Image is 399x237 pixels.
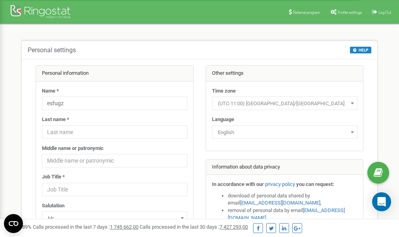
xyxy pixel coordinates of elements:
[42,183,187,196] input: Job Title
[350,47,371,53] button: HELP
[110,224,138,230] u: 1 745 662,00
[378,10,391,15] span: Log Out
[215,127,355,138] span: English
[219,224,248,230] u: 7 427 293,00
[296,181,334,187] strong: you can request:
[265,181,295,187] a: privacy policy
[42,145,104,152] label: Middle name or patronymic
[42,116,69,123] label: Last name *
[212,116,234,123] label: Language
[42,87,59,95] label: Name *
[215,98,355,109] span: (UTC-11:00) Pacific/Midway
[228,192,357,207] li: download of personal data shared by email ,
[206,159,363,175] div: Information about data privacy
[212,97,357,110] span: (UTC-11:00) Pacific/Midway
[42,202,64,210] label: Salutation
[45,213,185,224] span: Mr.
[28,47,76,54] h5: Personal settings
[33,224,138,230] span: Calls processed in the last 7 days :
[372,192,391,211] div: Open Intercom Messenger
[206,66,363,82] div: Other settings
[212,181,264,187] strong: In accordance with our
[212,125,357,139] span: English
[42,211,187,225] span: Mr.
[36,66,193,82] div: Personal information
[212,87,236,95] label: Time zone
[293,10,320,15] span: Referral program
[42,125,187,139] input: Last name
[4,214,23,233] button: Open CMP widget
[228,207,357,222] li: removal of personal data by email ,
[42,173,65,181] label: Job Title *
[240,200,320,206] a: [EMAIL_ADDRESS][DOMAIN_NAME]
[140,224,248,230] span: Calls processed in the last 30 days :
[42,97,187,110] input: Name
[42,154,187,167] input: Middle name or patronymic
[338,10,362,15] span: Profile settings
